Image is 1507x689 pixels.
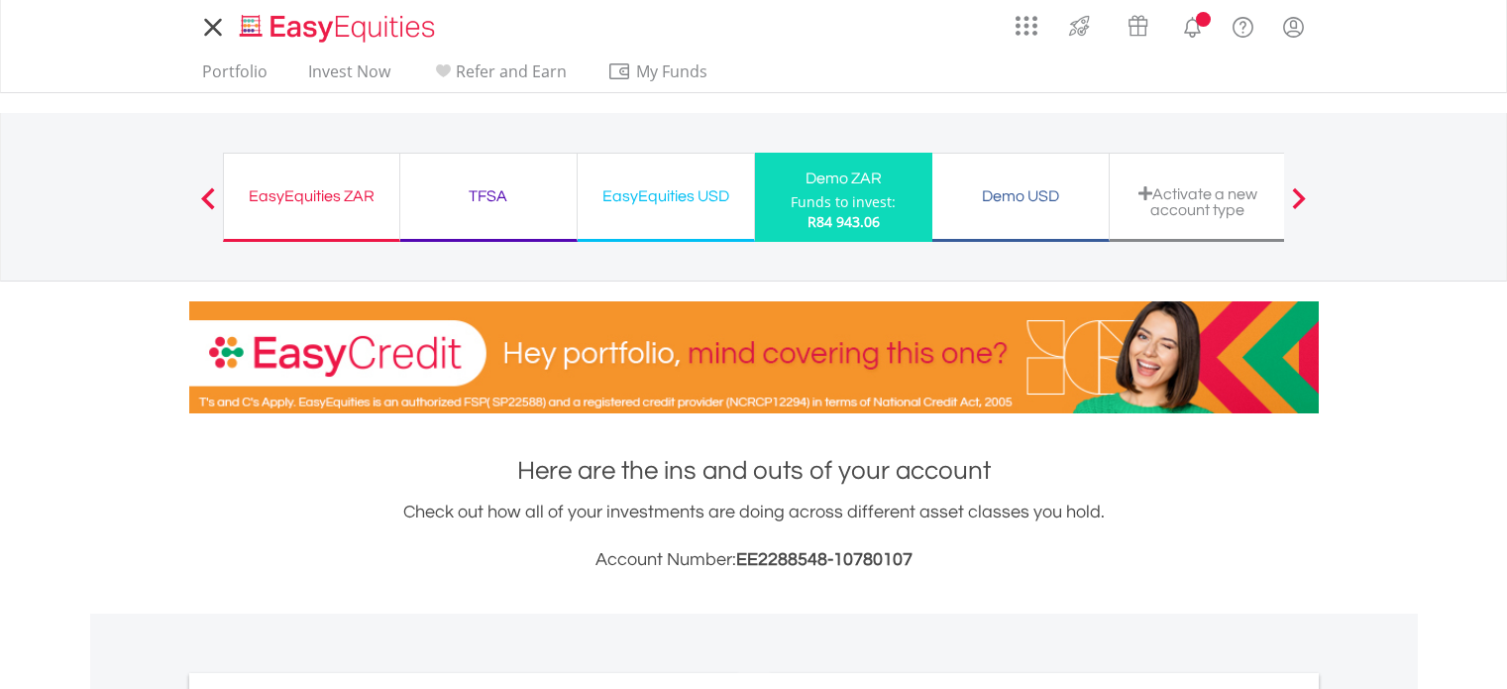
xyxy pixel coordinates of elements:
[590,182,742,210] div: EasyEquities USD
[1016,15,1037,37] img: grid-menu-icon.svg
[791,192,896,212] div: Funds to invest:
[1109,5,1167,42] a: Vouchers
[300,61,398,92] a: Invest Now
[944,182,1097,210] div: Demo USD
[1122,185,1274,218] div: Activate a new account type
[236,182,387,210] div: EasyEquities ZAR
[1268,5,1319,49] a: My Profile
[412,182,565,210] div: TFSA
[236,12,443,45] img: EasyEquities_Logo.png
[1063,10,1096,42] img: thrive-v2.svg
[1003,5,1050,37] a: AppsGrid
[232,5,443,45] a: Home page
[767,165,920,192] div: Demo ZAR
[456,60,567,82] span: Refer and Earn
[189,453,1319,489] h1: Here are the ins and outs of your account
[189,301,1319,413] img: EasyCredit Promotion Banner
[189,499,1319,574] div: Check out how all of your investments are doing across different asset classes you hold.
[607,58,737,84] span: My Funds
[189,546,1319,574] h3: Account Number:
[1218,5,1268,45] a: FAQ's and Support
[194,61,275,92] a: Portfolio
[423,61,575,92] a: Refer and Earn
[1122,10,1154,42] img: vouchers-v2.svg
[1167,5,1218,45] a: Notifications
[807,212,880,231] span: R84 943.06
[736,550,913,569] span: EE2288548-10780107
